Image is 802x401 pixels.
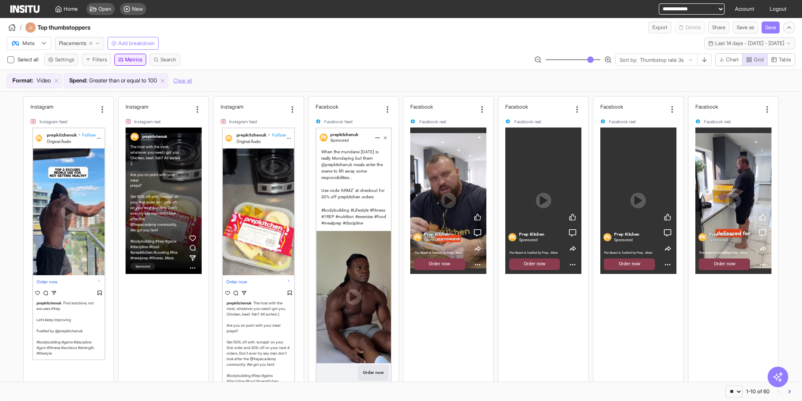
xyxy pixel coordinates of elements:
h2: Facebook [316,103,338,110]
svg: More Options [286,135,292,141]
span: Format : [12,76,33,85]
span: Greater than or equal to [89,76,146,85]
div: Facebook [695,103,761,110]
button: Filters [82,54,111,66]
span: Facebook reel [609,119,636,124]
span: Original Audio [237,139,261,144]
div: Facebook [410,103,476,110]
span: Settings [55,56,74,63]
div: Top thumbstoppers [25,22,114,33]
span: prepkitchenuk [330,132,358,137]
span: Search [160,56,176,63]
h2: Facebook [600,103,623,110]
button: Save as [733,21,758,33]
span: prepkitchenuk [47,132,77,138]
div: Facebook [316,103,381,110]
button: Export [648,21,671,33]
span: Original Audio [47,139,71,144]
img: prepkitchenuk [130,133,138,141]
span: Instagram reel [134,119,160,124]
span: Instagram feed [40,119,68,124]
div: 1-10 of 60 [746,388,770,395]
button: Metrics [114,54,146,66]
span: Add breakdown [118,40,155,47]
svg: More Options [96,135,102,141]
div: Order now [223,275,294,289]
div: Facebook [505,103,571,110]
div: Instagram [31,103,96,110]
button: Settings [44,54,78,66]
button: Placements [55,37,104,50]
span: You cannot delete a preset report. [675,21,705,33]
span: Facebook reel [704,119,731,124]
img: prepkitchenuk [36,135,43,142]
span: Follow [82,132,96,138]
div: Order now [509,258,560,270]
span: • [268,132,270,138]
svg: Save [287,290,292,296]
button: Save [762,21,780,33]
span: Open [98,6,111,12]
span: Sponsored [614,238,633,242]
span: Facebook reel [514,119,541,124]
button: Search [150,54,180,66]
span: / [20,23,22,32]
div: When the mundane [DATE] is really Mondaying but them @prepkitchenuk meals enter the scene to lift... [321,149,386,226]
span: Instagram feed [229,119,257,124]
span: Select all [18,56,40,63]
span: prepkitchenuk [37,301,61,305]
span: 100 [148,76,157,85]
span: Follow [272,132,286,138]
h2: Facebook [695,103,718,110]
span: Sort by: [620,57,637,64]
h4: Top thumbstoppers [37,23,114,32]
span: Grid [754,56,764,63]
span: • [79,132,80,138]
button: Chart [715,53,743,66]
span: prepkitchenuk [227,301,252,305]
img: Prep Kitchen [508,233,516,241]
img: prepkitchenuk [320,134,328,142]
strong: prepkitchenuk [142,133,167,141]
img: prepkitchenuk [225,135,232,142]
button: Table [767,53,795,66]
svg: Save [97,290,103,296]
span: Sponsored [519,238,538,242]
img: Prep Kitchen [603,233,611,241]
h2: Facebook [410,103,433,110]
button: / [7,22,22,33]
div: Format:Video [7,74,61,88]
span: prepkitchenuk [237,132,267,138]
button: Share [708,21,729,33]
h2: Instagram [221,103,243,110]
div: The Beast is fuelled by Prep...More [604,251,655,255]
button: Grid [742,53,768,66]
button: Last 14 days - [DATE] - [DATE] [704,37,795,49]
div: Order now [33,275,104,289]
button: Add breakdown [108,37,159,50]
span: Prep Kitchen [614,232,639,237]
span: New [132,6,143,12]
button: Order now [358,365,389,380]
span: Sponsored [330,138,349,143]
span: Home [64,6,78,12]
span: Prep Kitchen [519,232,544,237]
button: Delete [675,21,705,33]
div: Find solutions, not excuses #1rep Let’s keep improving Fuelled by @prepkitchenuk #bodybuilding #g... [35,300,102,358]
span: Spend : [69,76,87,85]
div: The Beast is fuelled by Prep...More [509,251,560,255]
span: Chart [726,56,739,63]
div: Instagram [221,103,286,110]
div: Instagram [126,103,191,110]
h2: Instagram [31,103,53,110]
span: Facebook reel [419,119,446,124]
div: Spend:Greater than or equal to100 [64,74,168,88]
span: Placements [59,40,86,47]
span: Last 14 days - [DATE] - [DATE] [715,40,784,47]
button: Clear all [173,73,192,88]
img: Logo [10,5,40,13]
span: Video [37,76,51,85]
span: Table [779,56,791,63]
h2: Facebook [505,103,528,110]
div: Facebook [600,103,666,110]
